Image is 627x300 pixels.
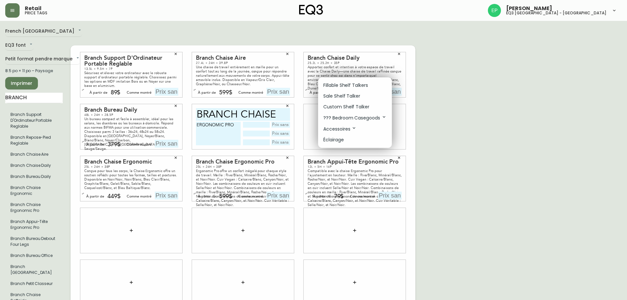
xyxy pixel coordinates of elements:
p: Éclairage [323,136,344,143]
p: Custom Shelf Talker [323,103,369,110]
p: Sale Shelf Talker [323,93,360,100]
p: Accessoires [323,125,357,133]
p: ??? Bedroom Casegoods [323,114,387,121]
p: Fillable Shelf Talkers [323,82,368,89]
